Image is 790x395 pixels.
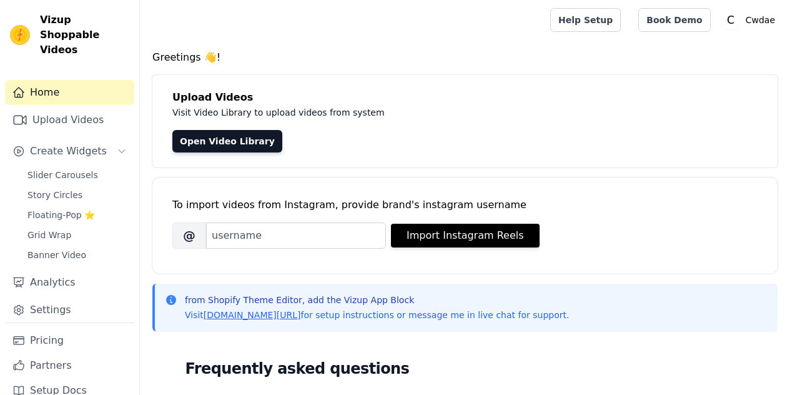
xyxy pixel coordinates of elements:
a: Pricing [5,328,134,353]
a: Book Demo [638,8,710,32]
p: from Shopify Theme Editor, add the Vizup App Block [185,294,569,306]
a: Floating-Pop ⭐ [20,206,134,224]
a: [DOMAIN_NAME][URL] [204,310,301,320]
div: To import videos from Instagram, provide brand's instagram username [172,197,758,212]
a: Story Circles [20,186,134,204]
a: Slider Carousels [20,166,134,184]
h4: Upload Videos [172,90,758,105]
h4: Greetings 👋! [152,50,778,65]
a: Open Video Library [172,130,282,152]
span: Slider Carousels [27,169,98,181]
p: Visit Video Library to upload videos from system [172,105,732,120]
a: Partners [5,353,134,378]
a: Home [5,80,134,105]
span: Story Circles [27,189,82,201]
a: Settings [5,297,134,322]
span: Create Widgets [30,144,107,159]
button: Import Instagram Reels [391,224,540,247]
a: Analytics [5,270,134,295]
input: username [206,222,386,249]
img: Vizup [10,25,30,45]
p: Cwdae [741,9,780,31]
p: Visit for setup instructions or message me in live chat for support. [185,309,569,321]
button: Create Widgets [5,139,134,164]
a: Grid Wrap [20,226,134,244]
span: Grid Wrap [27,229,71,241]
span: Banner Video [27,249,86,261]
span: Vizup Shoppable Videos [40,12,129,57]
text: C [727,14,734,26]
a: Help Setup [550,8,621,32]
h2: Frequently asked questions [185,356,745,381]
button: C Cwdae [721,9,780,31]
a: Upload Videos [5,107,134,132]
span: @ [172,222,206,249]
span: Floating-Pop ⭐ [27,209,95,221]
a: Banner Video [20,246,134,264]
